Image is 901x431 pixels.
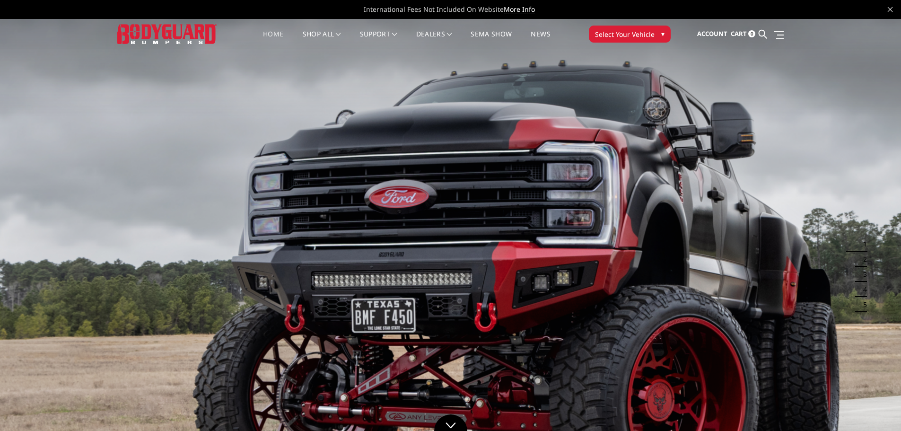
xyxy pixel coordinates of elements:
a: Click to Down [434,414,467,431]
button: Select Your Vehicle [589,26,671,43]
button: 1 of 5 [857,237,867,252]
a: SEMA Show [471,31,512,49]
span: 0 [748,30,755,37]
a: shop all [303,31,341,49]
a: News [531,31,550,49]
a: Home [263,31,283,49]
span: Cart [731,29,747,38]
button: 3 of 5 [857,267,867,282]
span: Account [697,29,727,38]
a: More Info [504,5,535,14]
button: 5 of 5 [857,297,867,312]
a: Cart 0 [731,21,755,47]
span: ▾ [661,29,665,39]
img: BODYGUARD BUMPERS [117,24,217,44]
button: 2 of 5 [857,252,867,267]
a: Account [697,21,727,47]
a: Support [360,31,397,49]
a: Dealers [416,31,452,49]
button: 4 of 5 [857,282,867,297]
span: Select Your Vehicle [595,29,655,39]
